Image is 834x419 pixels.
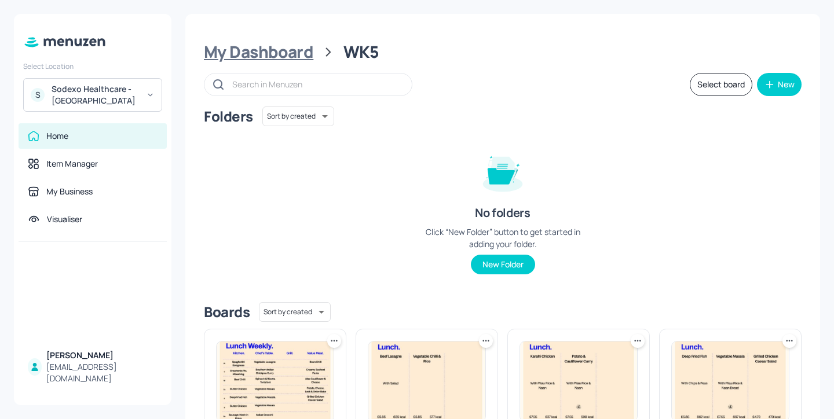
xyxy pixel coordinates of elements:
div: My Business [46,186,93,197]
div: Select Location [23,61,162,71]
div: Sort by created [259,300,331,324]
div: Sodexo Healthcare - [GEOGRAPHIC_DATA] [52,83,139,106]
img: folder-empty [474,142,532,200]
div: Home [46,130,68,142]
div: WK5 [343,42,379,63]
button: New Folder [471,255,535,274]
div: My Dashboard [204,42,313,63]
div: Boards [204,303,250,321]
div: New [778,80,795,89]
div: Item Manager [46,158,98,170]
input: Search in Menuzen [232,76,400,93]
div: S [31,88,45,102]
div: Folders [204,107,253,126]
div: [EMAIL_ADDRESS][DOMAIN_NAME] [46,361,158,384]
div: Sort by created [262,105,334,128]
div: No folders [475,205,530,221]
div: [PERSON_NAME] [46,350,158,361]
button: New [757,73,802,96]
div: Visualiser [47,214,82,225]
button: Select board [690,73,752,96]
div: Click “New Folder” button to get started in adding your folder. [416,226,590,250]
